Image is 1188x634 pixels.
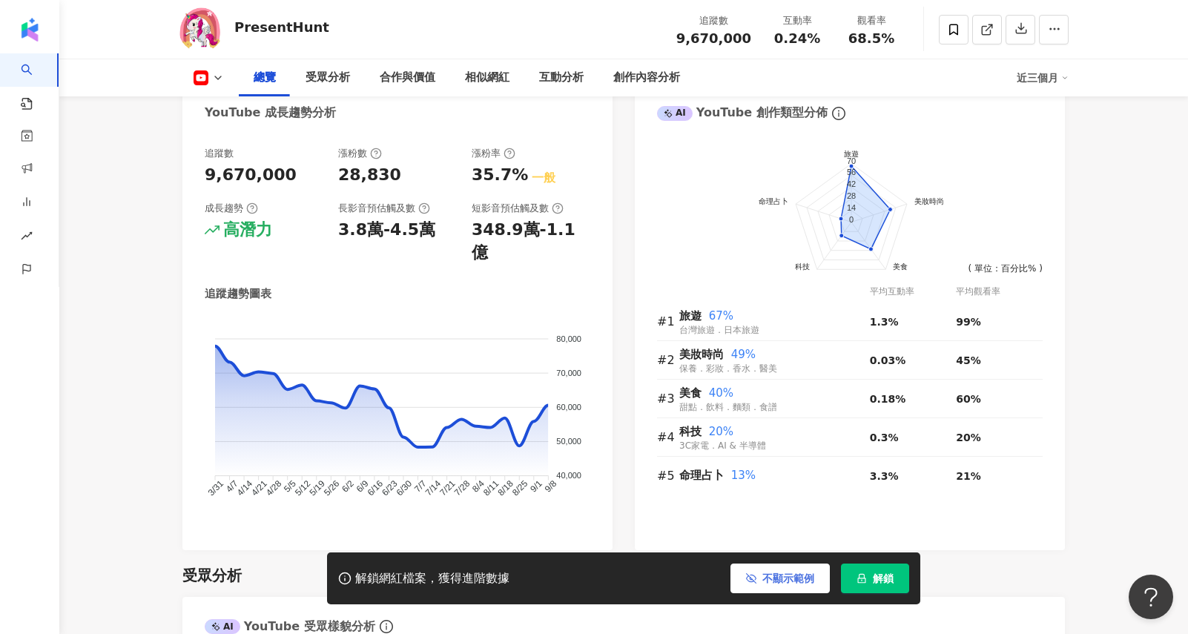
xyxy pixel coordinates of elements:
a: search [21,53,50,111]
div: 漲粉數 [338,147,382,160]
div: YouTube 創作類型分佈 [657,105,828,121]
div: 一般 [532,170,555,186]
span: 保養．彩妝．香水．醫美 [679,363,777,374]
tspan: 6/9 [354,478,371,495]
span: 0.24% [774,31,820,46]
span: 60% [956,393,981,405]
div: 3.8萬-4.5萬 [338,219,435,242]
img: logo icon [18,18,42,42]
tspan: 4/28 [264,478,284,498]
div: 創作內容分析 [613,69,680,87]
text: 美妝時尚 [914,197,944,205]
span: 科技 [679,425,702,438]
text: 70 [847,156,856,165]
tspan: 5/26 [322,478,342,498]
tspan: 4/21 [249,478,269,498]
div: 成長趨勢 [205,202,258,215]
div: 高潛力 [223,219,272,242]
tspan: 5/12 [293,478,313,498]
span: rise [21,221,33,254]
tspan: 40,000 [556,472,581,481]
div: 平均互動率 [870,285,957,299]
div: 追蹤數 [676,13,751,28]
span: 台灣旅遊．日本旅遊 [679,325,759,335]
div: 互動分析 [539,69,584,87]
span: 13% [731,469,756,482]
div: 觀看率 [843,13,900,28]
span: 99% [956,316,981,328]
div: AI [657,106,693,121]
tspan: 6/23 [380,478,400,498]
text: 42 [847,179,856,188]
div: 長影音預估觸及數 [338,202,430,215]
tspan: 6/30 [395,478,415,498]
tspan: 60,000 [556,403,581,412]
div: 平均觀看率 [956,285,1043,299]
text: 28 [847,191,856,200]
span: 9,670,000 [676,30,751,46]
text: 旅遊 [844,149,859,157]
tspan: 7/14 [423,478,443,498]
span: 68.5% [848,31,894,46]
div: 9,670,000 [205,164,297,187]
div: 相似網紅 [465,69,509,87]
tspan: 5/5 [282,478,298,495]
tspan: 6/2 [340,478,356,495]
tspan: 8/11 [481,478,501,498]
tspan: 9/1 [528,478,544,495]
span: 0.3% [870,432,899,443]
div: #1 [657,312,679,331]
tspan: 5/19 [307,478,327,498]
tspan: 4/14 [235,478,255,498]
tspan: 6/16 [366,478,386,498]
div: 互動率 [769,13,825,28]
tspan: 7/28 [452,478,472,498]
div: AI [205,619,240,634]
div: #3 [657,389,679,408]
div: 35.7% [472,164,528,187]
span: 0.03% [870,354,906,366]
tspan: 7/7 [412,478,429,495]
button: 不顯示範例 [730,564,830,593]
div: 348.9萬-1.1億 [472,219,590,265]
div: 追蹤趨勢圖表 [205,286,271,302]
tspan: 9/8 [543,478,559,495]
span: 67% [709,309,733,323]
tspan: 4/7 [224,478,240,495]
button: 解鎖 [841,564,909,593]
span: 美食 [679,386,702,400]
span: 20% [956,432,981,443]
span: 1.3% [870,316,899,328]
div: 追蹤數 [205,147,234,160]
div: #4 [657,428,679,446]
span: 旅遊 [679,309,702,323]
span: 解鎖 [873,572,894,584]
tspan: 80,000 [556,334,581,343]
div: #5 [657,466,679,485]
text: 56 [847,168,856,176]
text: 0 [849,214,854,223]
span: 不顯示範例 [762,572,814,584]
div: YouTube 成長趨勢分析 [205,105,336,121]
span: info-circle [830,105,848,122]
tspan: 3/31 [206,478,226,498]
text: 美食 [893,262,908,271]
div: 漲粉率 [472,147,515,160]
tspan: 70,000 [556,369,581,377]
tspan: 50,000 [556,437,581,446]
tspan: 8/25 [510,478,530,498]
div: 總覽 [254,69,276,87]
span: lock [857,573,867,584]
div: PresentHunt [234,18,329,36]
div: #2 [657,351,679,369]
span: 21% [956,470,981,482]
span: 甜點．飲料．麵類．食譜 [679,402,777,412]
div: 近三個月 [1017,66,1069,90]
div: 28,830 [338,164,401,187]
text: 科技 [795,262,810,271]
span: 3C家電．AI & 半導體 [679,440,766,451]
span: 45% [956,354,981,366]
span: 命理占卜 [679,469,724,482]
tspan: 8/4 [470,478,486,495]
text: 14 [847,202,856,211]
